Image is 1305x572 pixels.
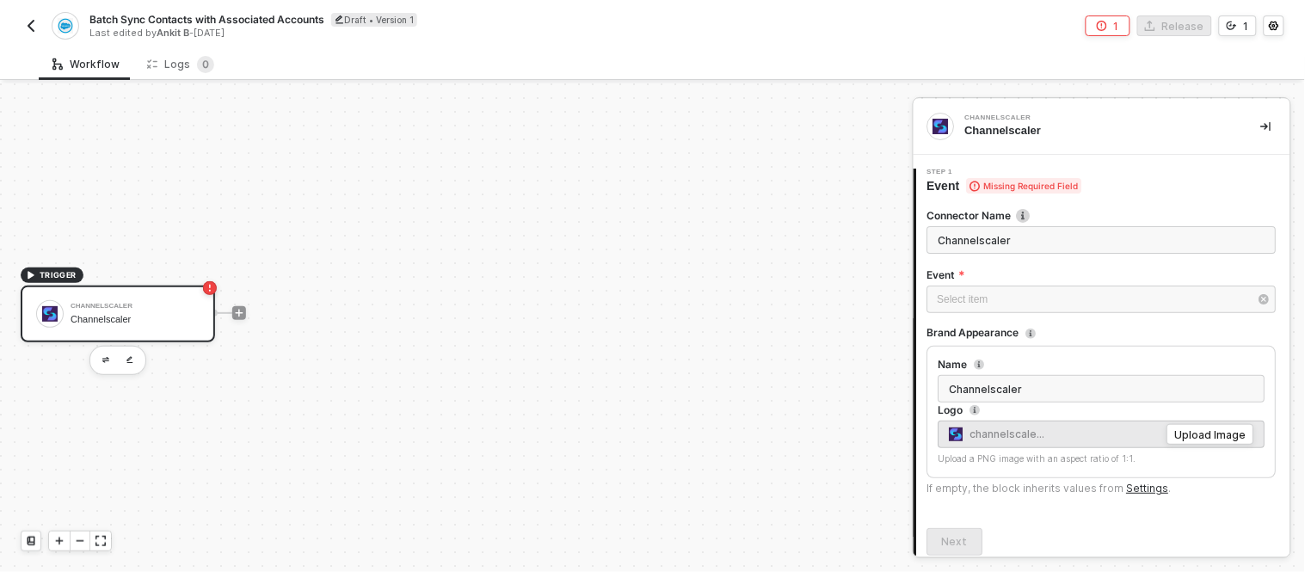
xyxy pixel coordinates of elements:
[120,350,140,371] button: edit-cred
[203,281,217,295] span: icon-error-page
[71,314,200,325] div: Channelscaler
[939,403,963,417] div: Logo
[1017,209,1031,223] img: icon-info
[927,226,1277,254] input: Enter description
[965,123,1234,138] div: Channelscaler
[1026,329,1037,339] span: icon-info
[1097,21,1107,31] span: icon-error-page
[1167,424,1254,445] button: Upload Image
[21,15,41,36] button: back
[927,482,1172,495] div: If empty, the block inherits values from .
[1244,19,1249,34] div: 1
[75,536,85,546] span: icon-minus
[89,27,651,40] div: Last edited by - [DATE]
[939,375,1265,403] input: Please enter a name
[927,169,1082,175] span: Step 1
[1219,15,1257,36] button: 1
[71,303,200,310] div: Channelscaler
[1227,21,1237,31] span: icon-versioning
[95,350,116,371] button: edit-cred
[1269,21,1279,31] span: icon-settings
[40,268,77,282] span: TRIGGER
[1127,482,1169,495] a: Settings
[335,15,344,24] span: icon-edit
[54,536,65,546] span: icon-play
[89,12,324,27] span: Batch Sync Contacts with Associated Accounts
[1261,121,1271,132] span: icon-collapse-right
[950,425,1045,444] span: channelscale...
[927,208,1277,223] label: Connector Name
[26,270,36,280] span: icon-play
[927,528,983,556] button: Next
[1086,15,1130,36] button: 1
[1175,427,1247,442] div: Upload Image
[24,19,38,33] img: back
[42,306,58,322] img: icon
[331,13,417,27] div: Draft • Version 1
[147,56,214,73] div: Logs
[927,326,1019,340] div: Brand Appearance
[939,453,1136,464] span: Upload a PNG image with an aspect ratio of 1:1.
[1137,15,1212,36] button: Release
[965,114,1223,121] div: Channelscaler
[939,358,968,372] div: Name
[234,308,244,318] span: icon-play
[914,169,1290,556] div: Step 1Event Missing Required FieldConnector Nameicon-infoEventBrand AppearanceNameLogoAccount Ico...
[52,58,120,71] div: Workflow
[975,360,985,370] span: icon-info
[157,27,189,39] span: Ankit B
[927,268,1277,282] label: Event
[197,56,214,73] sup: 0
[102,357,109,363] img: edit-cred
[58,18,72,34] img: integration-icon
[950,427,963,441] img: Account Icon
[126,356,133,364] img: edit-cred
[967,178,1082,194] span: Missing Required Field
[970,405,981,415] span: icon-info
[933,119,949,134] img: integration-icon
[1114,19,1119,34] div: 1
[927,177,1082,194] span: Event
[95,536,106,546] span: icon-expand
